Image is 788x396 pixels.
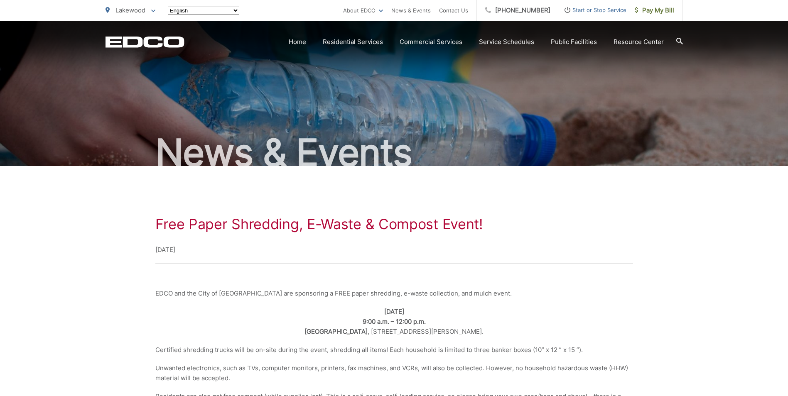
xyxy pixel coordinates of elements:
[479,37,534,47] a: Service Schedules
[400,37,462,47] a: Commercial Services
[168,7,239,15] select: Select a language
[343,5,383,15] a: About EDCO
[635,5,674,15] span: Pay My Bill
[323,37,383,47] a: Residential Services
[155,245,633,255] p: [DATE]
[439,5,468,15] a: Contact Us
[155,363,633,383] p: Unwanted electronics, such as TVs, computer monitors, printers, fax machines, and VCRs, will also...
[304,328,368,335] strong: [GEOGRAPHIC_DATA]
[155,307,633,337] p: , [STREET_ADDRESS][PERSON_NAME].
[384,308,404,315] strong: [DATE]
[106,132,683,174] h2: News & Events
[289,37,306,47] a: Home
[115,6,145,14] span: Lakewood
[155,288,633,298] p: EDCO and the City of [GEOGRAPHIC_DATA] are sponsoring a FREE paper shredding, e-waste collection,...
[614,37,664,47] a: Resource Center
[551,37,597,47] a: Public Facilities
[155,216,633,232] h1: Free Paper Shredding, E-Waste & Compost Event!
[391,5,431,15] a: News & Events
[106,36,184,48] a: EDCD logo. Return to the homepage.
[363,318,426,325] strong: 9:00 a.m. – 12:00 p.m.
[155,345,633,355] p: Certified shredding trucks will be on-site during the event, shredding all items! Each household ...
